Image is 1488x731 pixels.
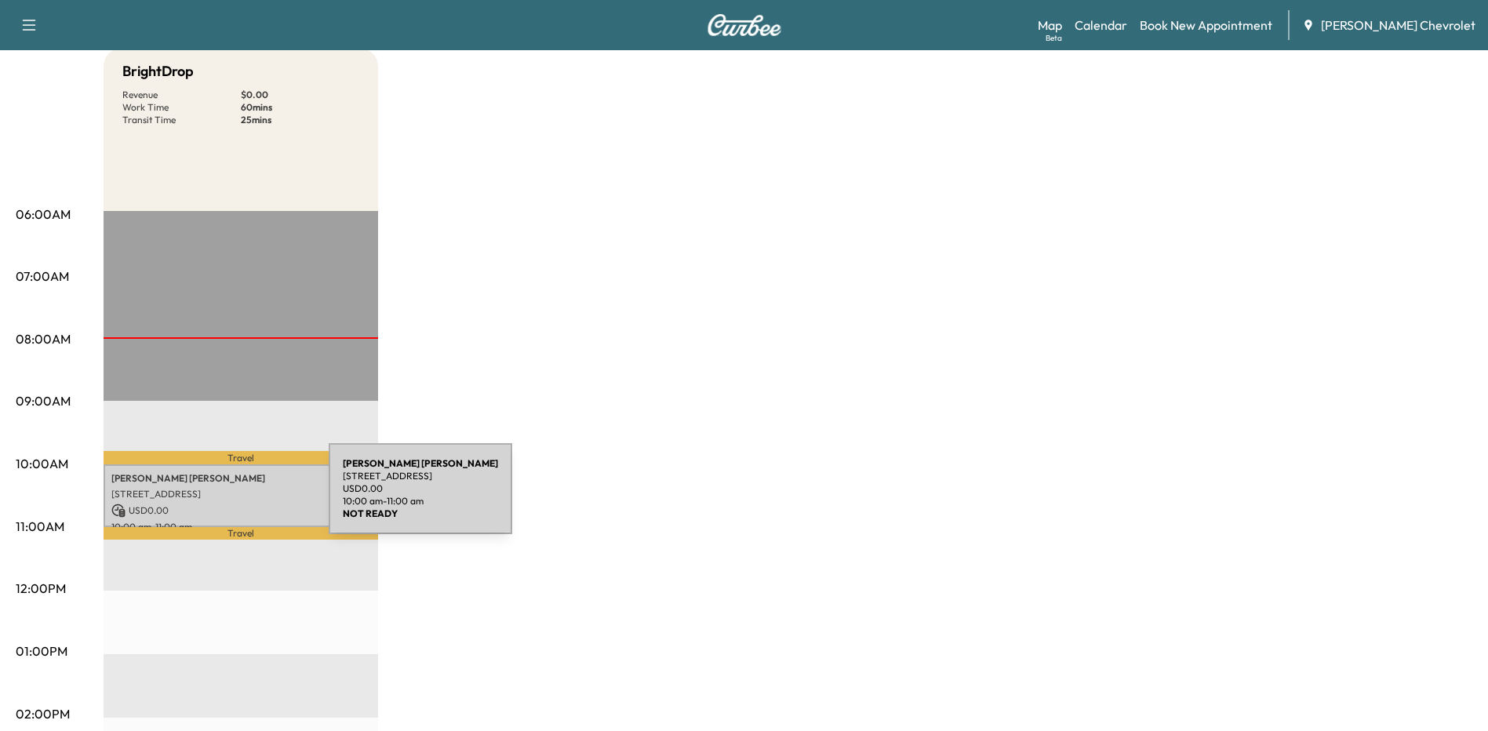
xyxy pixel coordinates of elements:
[241,89,359,101] p: $ 0.00
[16,267,69,285] p: 07:00AM
[16,391,71,410] p: 09:00AM
[343,457,498,469] b: [PERSON_NAME] [PERSON_NAME]
[122,114,241,126] p: Transit Time
[343,482,498,495] p: USD 0.00
[111,521,370,533] p: 10:00 am - 11:00 am
[16,642,67,660] p: 01:00PM
[16,517,64,536] p: 11:00AM
[1075,16,1127,35] a: Calendar
[122,60,194,82] h5: BrightDrop
[16,579,66,598] p: 12:00PM
[16,454,68,473] p: 10:00AM
[1140,16,1272,35] a: Book New Appointment
[707,14,782,36] img: Curbee Logo
[122,101,241,114] p: Work Time
[1321,16,1475,35] span: [PERSON_NAME] Chevrolet
[1046,32,1062,44] div: Beta
[1038,16,1062,35] a: MapBeta
[343,470,498,482] p: [STREET_ADDRESS]
[343,495,498,507] p: 10:00 am - 11:00 am
[111,504,370,518] p: USD 0.00
[16,329,71,348] p: 08:00AM
[343,507,398,519] b: NOT READY
[16,704,70,723] p: 02:00PM
[241,114,359,126] p: 25 mins
[111,488,370,500] p: [STREET_ADDRESS]
[122,89,241,101] p: Revenue
[111,472,370,485] p: [PERSON_NAME] [PERSON_NAME]
[104,451,378,464] p: Travel
[16,205,71,224] p: 06:00AM
[104,527,378,540] p: Travel
[241,101,359,114] p: 60 mins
